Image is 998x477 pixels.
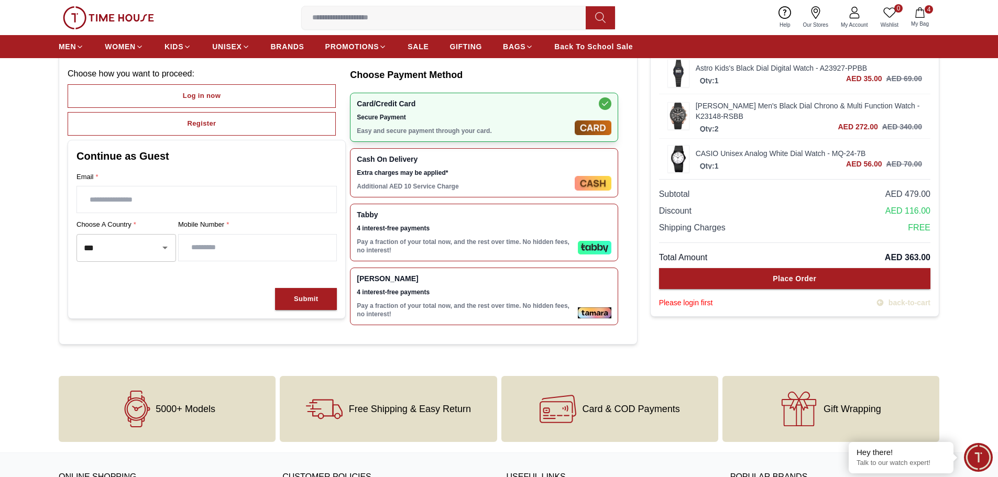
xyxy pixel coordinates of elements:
[357,210,574,219] span: Tabby
[554,41,633,52] span: Back To School Sale
[271,41,304,52] span: BRANDS
[773,4,797,31] a: Help
[668,146,689,173] img: ...
[905,5,935,30] button: 4My Bag
[696,101,922,121] a: [PERSON_NAME] Men's Black Dial Chrono & Multi Function Watch - K23148-RSBB
[503,41,525,52] span: BAGS
[212,37,249,56] a: UNISEX
[885,188,930,201] span: AED 479.00
[188,118,216,130] div: Register
[837,21,872,29] span: My Account
[357,169,571,177] span: Extra charges may be applied*
[698,75,721,86] p: Qty: 1
[357,155,571,163] span: Cash On Delivery
[698,124,721,134] p: Qty: 2
[357,113,571,121] span: Secure Payment
[894,4,903,13] span: 0
[696,63,922,73] a: Astro Kids's Black Dial Digital Watch - A23927-PPBB
[449,41,482,52] span: GIFTING
[68,84,336,108] button: Log in now
[659,205,692,217] span: Discount
[797,4,835,31] a: Our Stores
[578,307,611,318] img: Tamara
[59,41,76,52] span: MEN
[357,224,574,232] span: 4 interest-free payments
[68,112,346,136] a: Register
[698,161,721,171] p: Qty: 1
[68,84,346,108] a: Log in now
[68,112,336,136] button: Register
[575,120,611,135] img: Card/Credit Card
[156,404,215,414] span: 5000+ Models
[349,404,471,414] span: Free Shipping & Easy Return
[668,103,689,130] img: ...
[857,459,946,468] p: Talk to our watch expert!
[583,404,680,414] span: Card & COD Payments
[554,37,633,56] a: Back To School Sale
[105,41,136,52] span: WOMEN
[874,4,905,31] a: 0Wishlist
[838,121,878,132] span: AED 272.00
[357,182,571,191] p: Additional AED 10 Service Charge
[659,221,726,234] span: Shipping Charges
[659,268,930,289] button: Place Order
[882,121,922,132] h3: AED 340.00
[183,90,221,102] div: Log in now
[876,21,903,29] span: Wishlist
[164,41,183,52] span: KIDS
[178,219,337,230] label: Mobile Number
[325,37,387,56] a: PROMOTIONS
[876,297,930,308] a: back-to-cart
[925,5,933,14] span: 4
[885,205,930,217] span: AED 116.00
[668,60,689,87] img: ...
[659,297,713,308] div: Please login first
[271,37,304,56] a: BRANDS
[799,21,832,29] span: Our Stores
[696,148,922,159] a: CASIO Unisex Analog White Dial Watch - MQ-24-7B
[885,251,930,264] span: AED 363.00
[857,447,946,458] div: Hey there!
[105,37,144,56] a: WOMEN
[59,37,84,56] a: MEN
[575,176,611,191] img: Cash On Delivery
[659,251,708,264] span: Total Amount
[773,273,816,284] div: Place Order
[659,188,690,201] span: Subtotal
[775,21,795,29] span: Help
[357,288,574,296] span: 4 interest-free payments
[68,68,346,80] p: Choose how you want to proceed :
[503,37,533,56] a: BAGS
[76,219,138,230] span: Choose a country
[886,73,922,84] h3: AED 69.00
[294,293,318,305] div: Submit
[357,274,574,283] span: [PERSON_NAME]
[449,37,482,56] a: GIFTING
[212,41,242,52] span: UNISEX
[578,241,611,254] img: Tabby
[846,159,882,169] span: AED 56.00
[964,443,993,472] div: Chat Widget
[908,221,930,234] span: FREE
[76,149,337,163] h2: Continue as Guest
[886,159,922,169] h3: AED 70.00
[824,404,881,414] span: Gift Wrapping
[275,288,337,310] button: Submit
[357,127,571,135] p: Easy and secure payment through your card.
[63,6,154,29] img: ...
[76,172,337,182] label: Email
[164,37,191,56] a: KIDS
[357,302,574,318] p: Pay a fraction of your total now, and the rest over time. No hidden fees, no interest!
[357,238,574,254] p: Pay a fraction of your total now, and the rest over time. No hidden fees, no interest!
[907,20,933,28] span: My Bag
[158,240,172,255] button: Open
[357,99,571,108] span: Card/Credit Card
[408,41,429,52] span: SALE
[325,41,379,52] span: PROMOTIONS
[846,73,882,84] span: AED 35.00
[350,68,628,82] h2: Choose Payment Method
[408,37,429,56] a: SALE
